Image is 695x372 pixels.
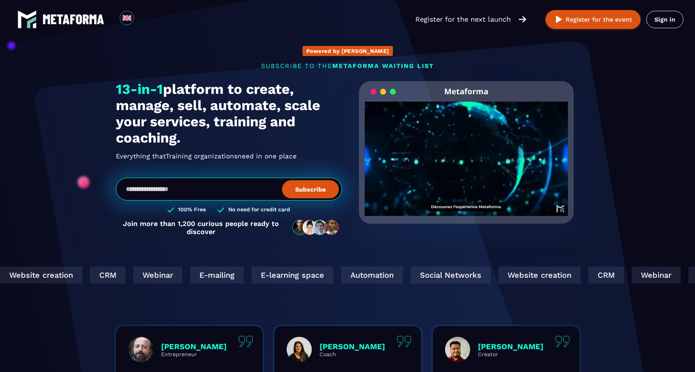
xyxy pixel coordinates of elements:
[496,267,579,284] div: Website creation
[116,150,342,162] h2: Everything that need in one place
[478,342,544,351] p: [PERSON_NAME]
[306,48,389,54] p: Powered by [PERSON_NAME]
[370,88,396,95] img: loading
[630,267,679,284] div: Webinar
[365,102,568,203] video: Your browser does not support the video tag.
[397,336,411,347] img: quote
[287,337,312,362] img: profile
[319,351,385,357] p: Coach
[554,15,564,24] img: play
[415,14,511,25] p: Register for the next launch
[250,267,331,284] div: E-learning space
[646,11,683,28] a: Sign in
[332,62,434,70] span: METAFORMA WAITING LIST
[134,11,153,28] div: Search for option
[116,81,342,146] h1: platform to create, manage, sell, automate, scale your services, training and coaching.
[586,267,622,284] div: CRM
[409,267,489,284] div: Social Networks
[141,15,146,24] input: Search for option
[444,81,488,102] h2: Metaforma
[238,336,253,347] img: quote
[319,342,385,351] p: [PERSON_NAME]
[116,62,579,70] p: SUBSCRIBE TO THE
[116,219,286,236] p: Join more than 1,200 curious people ready to discover
[518,15,526,24] img: arrow-right
[545,10,641,29] button: Register for the event
[290,219,342,236] img: community-people
[122,13,132,23] img: en
[128,337,153,362] img: profile
[167,206,174,214] img: checked
[88,267,124,284] div: CRM
[161,351,227,357] p: Entrepreneur
[282,180,339,198] button: Subscribe
[161,342,227,351] p: [PERSON_NAME]
[166,150,238,162] span: Training organizations
[131,267,180,284] div: Webinar
[478,351,544,357] p: Creator
[178,206,206,214] h3: 100% Free
[116,81,163,97] span: 13-in-1
[555,336,570,347] img: quote
[228,206,290,214] h3: No need for credit card
[218,206,224,214] img: checked
[445,337,470,362] img: profile
[17,10,37,29] img: logo
[339,267,401,284] div: Automation
[188,267,242,284] div: E-mailing
[42,14,104,24] img: logo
